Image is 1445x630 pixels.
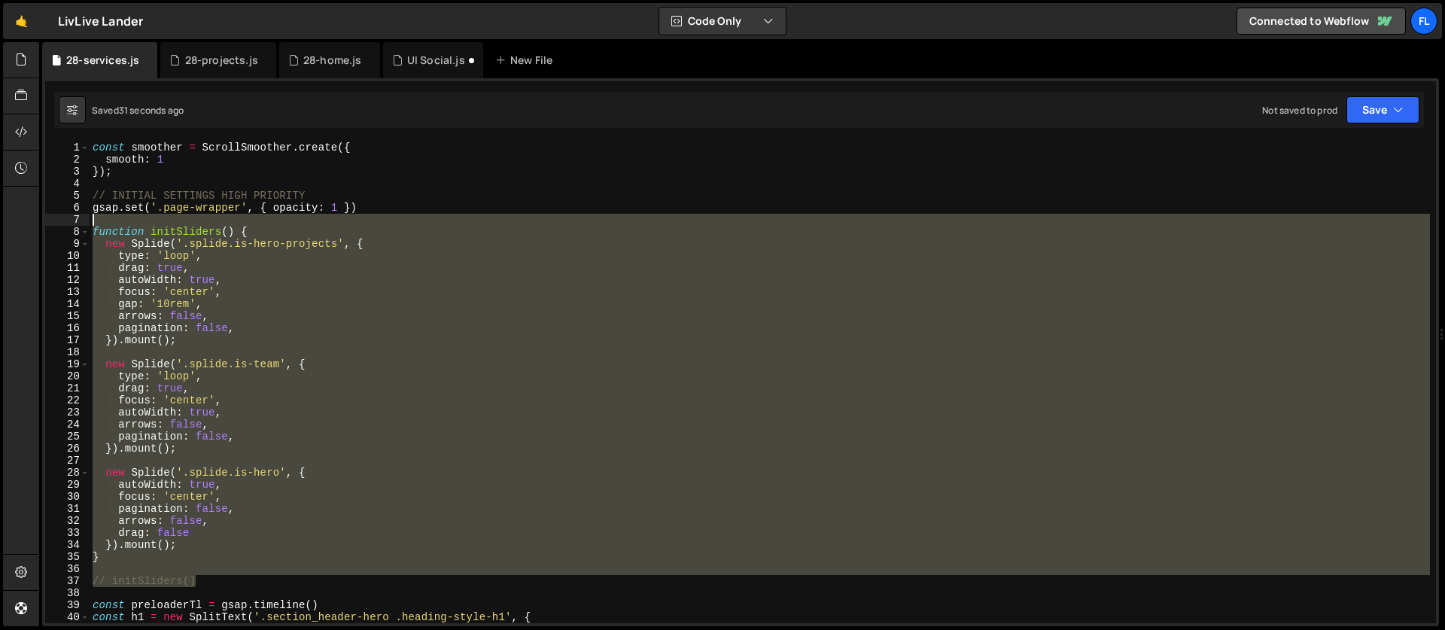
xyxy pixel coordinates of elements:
[45,370,90,382] div: 20
[45,190,90,202] div: 5
[495,53,558,68] div: New File
[45,274,90,286] div: 12
[1262,104,1337,117] div: Not saved to prod
[45,418,90,431] div: 24
[185,53,258,68] div: 28-projects.js
[45,262,90,274] div: 11
[1410,8,1437,35] a: Fl
[45,563,90,575] div: 36
[303,53,362,68] div: 28-home.js
[45,286,90,298] div: 13
[45,587,90,599] div: 38
[45,310,90,322] div: 15
[407,53,465,68] div: UI Social.js
[45,334,90,346] div: 17
[45,226,90,238] div: 8
[45,298,90,310] div: 14
[45,154,90,166] div: 2
[58,12,143,30] div: LivLive Lander
[45,539,90,551] div: 34
[1237,8,1406,35] a: Connected to Webflow
[45,443,90,455] div: 26
[45,394,90,406] div: 22
[45,575,90,587] div: 37
[659,8,786,35] button: Code Only
[45,214,90,226] div: 7
[66,53,139,68] div: 28-services.js
[45,142,90,154] div: 1
[1346,96,1419,123] button: Save
[45,250,90,262] div: 10
[45,346,90,358] div: 18
[45,467,90,479] div: 28
[3,3,40,39] a: 🤙
[92,104,184,117] div: Saved
[45,166,90,178] div: 3
[45,611,90,623] div: 40
[45,515,90,527] div: 32
[45,202,90,214] div: 6
[45,322,90,334] div: 16
[45,406,90,418] div: 23
[45,503,90,515] div: 31
[45,551,90,563] div: 35
[45,238,90,250] div: 9
[45,431,90,443] div: 25
[45,358,90,370] div: 19
[45,491,90,503] div: 30
[45,455,90,467] div: 27
[45,178,90,190] div: 4
[119,104,184,117] div: 31 seconds ago
[45,599,90,611] div: 39
[45,527,90,539] div: 33
[45,382,90,394] div: 21
[45,479,90,491] div: 29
